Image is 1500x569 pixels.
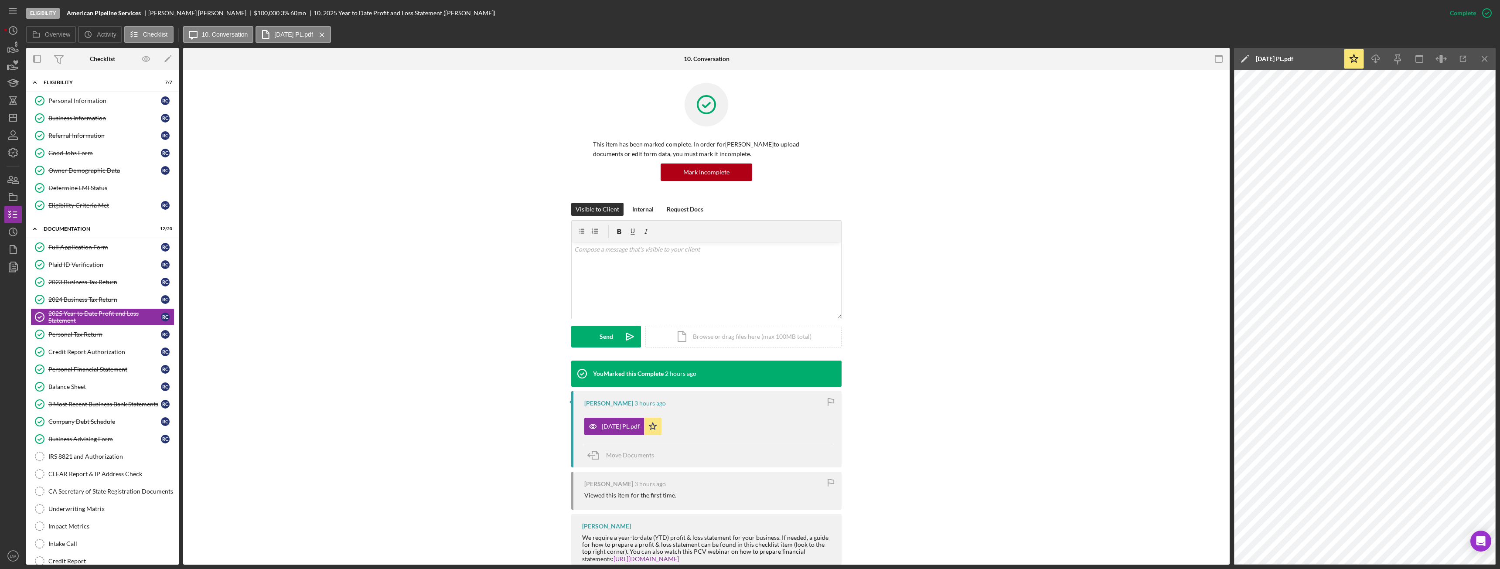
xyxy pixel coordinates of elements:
[48,523,174,530] div: Impact Metrics
[31,518,174,535] a: Impact Metrics
[31,326,174,343] a: Personal Tax ReturnRC
[97,31,116,38] label: Activity
[48,470,174,477] div: CLEAR Report & IP Address Check
[31,308,174,326] a: 2025 Year to Date Profit and Loss StatementRC
[606,451,654,459] span: Move Documents
[256,26,331,43] button: [DATE] PL.pdf
[48,150,161,157] div: Good Jobs Form
[161,435,170,443] div: R C
[584,492,676,499] div: Viewed this item for the first time.
[48,366,161,373] div: Personal Financial Statement
[1441,4,1496,22] button: Complete
[48,115,161,122] div: Business Information
[48,261,161,268] div: Plaid ID Verification
[571,203,624,216] button: Visible to Client
[161,96,170,105] div: R C
[614,555,679,562] a: [URL][DOMAIN_NAME]
[44,80,150,85] div: Eligibility
[48,383,161,390] div: Balance Sheet
[26,26,76,43] button: Overview
[48,558,174,565] div: Credit Report
[582,534,833,562] div: We require a year-to-date (YTD) profit & loss statement for your business. If needed, a guide for...
[254,9,280,17] span: $100,000
[124,26,174,43] button: Checklist
[31,430,174,448] a: Business Advising FormRC
[31,273,174,291] a: 2023 Business Tax ReturnRC
[683,164,730,181] div: Mark Incomplete
[632,203,654,216] div: Internal
[161,114,170,123] div: R C
[31,109,174,127] a: Business InformationRC
[634,400,666,407] time: 2025-09-22 20:45
[143,31,168,38] label: Checklist
[48,505,174,512] div: Underwriting Matrix
[31,197,174,214] a: Eligibility Criteria MetRC
[31,378,174,395] a: Balance SheetRC
[44,226,150,232] div: Documentation
[161,348,170,356] div: R C
[48,184,174,191] div: Determine LMI Status
[628,203,658,216] button: Internal
[48,348,161,355] div: Credit Report Authorization
[602,423,640,430] div: [DATE] PL.pdf
[667,203,703,216] div: Request Docs
[161,400,170,409] div: R C
[600,326,613,348] div: Send
[31,162,174,179] a: Owner Demographic DataRC
[31,448,174,465] a: IRS 8821 and Authorization
[31,483,174,500] a: CA Secretary of State Registration Documents
[584,444,663,466] button: Move Documents
[48,296,161,303] div: 2024 Business Tax Return
[78,26,122,43] button: Activity
[584,400,633,407] div: [PERSON_NAME]
[26,8,60,19] div: Eligibility
[31,413,174,430] a: Company Debt ScheduleRC
[31,535,174,552] a: Intake Call
[661,164,752,181] button: Mark Incomplete
[161,313,170,321] div: R C
[48,418,161,425] div: Company Debt Schedule
[684,55,730,62] div: 10. Conversation
[31,500,174,518] a: Underwriting Matrix
[161,260,170,269] div: R C
[161,166,170,175] div: R C
[1450,4,1476,22] div: Complete
[281,10,289,17] div: 3 %
[31,256,174,273] a: Plaid ID VerificationRC
[202,31,248,38] label: 10. Conversation
[4,547,22,565] button: LW
[48,331,161,338] div: Personal Tax Return
[31,127,174,144] a: Referral InformationRC
[593,370,664,377] div: You Marked this Complete
[161,295,170,304] div: R C
[31,239,174,256] a: Full Application FormRC
[161,278,170,286] div: R C
[48,202,161,209] div: Eligibility Criteria Met
[1256,55,1293,62] div: [DATE] PL.pdf
[1470,531,1491,552] div: Open Intercom Messenger
[48,132,161,139] div: Referral Information
[31,179,174,197] a: Determine LMI Status
[48,167,161,174] div: Owner Demographic Data
[48,244,161,251] div: Full Application Form
[161,131,170,140] div: R C
[48,453,174,460] div: IRS 8821 and Authorization
[48,97,161,104] div: Personal Information
[314,10,495,17] div: 10. 2025 Year to Date Profit and Loss Statement ([PERSON_NAME])
[157,226,172,232] div: 12 / 20
[90,55,115,62] div: Checklist
[48,310,161,324] div: 2025 Year to Date Profit and Loss Statement
[48,401,161,408] div: 3 Most Recent Business Bank Statements
[161,201,170,210] div: R C
[593,140,820,159] p: This item has been marked complete. In order for [PERSON_NAME] to upload documents or edit form d...
[161,365,170,374] div: R C
[48,488,174,495] div: CA Secretary of State Registration Documents
[31,395,174,413] a: 3 Most Recent Business Bank StatementsRC
[148,10,254,17] div: [PERSON_NAME] [PERSON_NAME]
[31,291,174,308] a: 2024 Business Tax ReturnRC
[31,144,174,162] a: Good Jobs FormRC
[161,149,170,157] div: R C
[10,554,17,559] text: LW
[48,540,174,547] div: Intake Call
[161,330,170,339] div: R C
